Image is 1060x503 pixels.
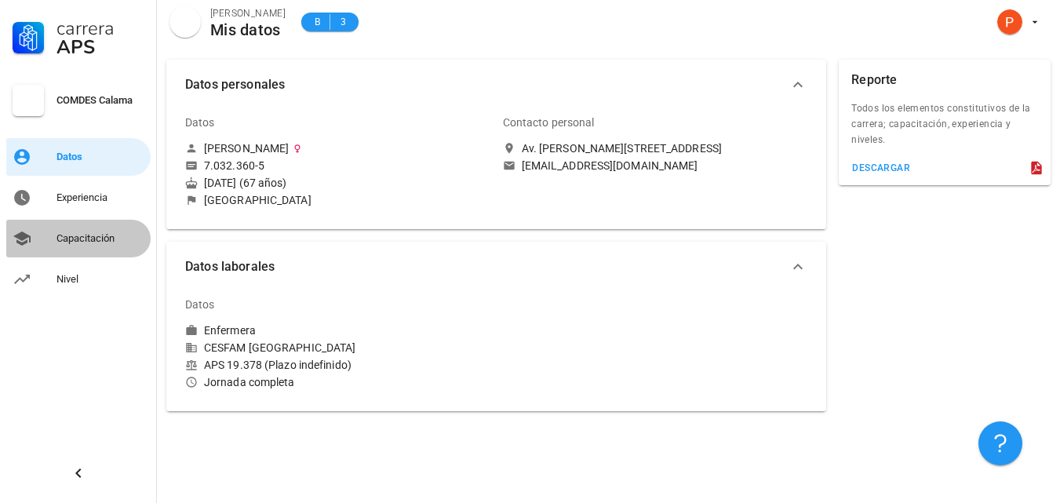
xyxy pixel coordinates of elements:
div: COMDES Calama [56,94,144,107]
div: [PERSON_NAME] [204,141,289,155]
button: descargar [845,157,916,179]
div: Contacto personal [503,104,595,141]
div: APS [56,38,144,56]
div: [PERSON_NAME] [210,5,286,21]
div: Experiencia [56,191,144,204]
div: Reporte [851,60,897,100]
div: descargar [851,162,910,173]
a: Datos [6,138,151,176]
a: Capacitación [6,220,151,257]
div: Datos [56,151,144,163]
div: Todos los elementos constitutivos de la carrera; capacitación, experiencia y niveles. [839,100,1051,157]
a: Nivel [6,261,151,298]
div: CESFAM [GEOGRAPHIC_DATA] [185,341,490,355]
div: Jornada completa [185,375,490,389]
a: Av. [PERSON_NAME][STREET_ADDRESS] [503,141,808,155]
div: Enfermera [204,323,256,337]
a: Experiencia [6,179,151,217]
div: avatar [997,9,1022,35]
div: Capacitación [56,232,144,245]
div: Mis datos [210,21,286,38]
div: avatar [169,6,201,38]
a: [EMAIL_ADDRESS][DOMAIN_NAME] [503,159,808,173]
div: Datos [185,286,215,323]
span: 3 [337,14,349,30]
span: Datos laborales [185,256,789,278]
div: [GEOGRAPHIC_DATA] [204,193,311,207]
div: Carrera [56,19,144,38]
div: APS 19.378 (Plazo indefinido) [185,358,490,372]
div: [EMAIL_ADDRESS][DOMAIN_NAME] [522,159,698,173]
span: B [311,14,323,30]
button: Datos laborales [166,242,826,292]
button: Datos personales [166,60,826,110]
div: Nivel [56,273,144,286]
div: Datos [185,104,215,141]
div: [DATE] (67 años) [185,176,490,190]
div: Av. [PERSON_NAME][STREET_ADDRESS] [522,141,722,155]
div: 7.032.360-5 [204,159,264,173]
span: Datos personales [185,74,789,96]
